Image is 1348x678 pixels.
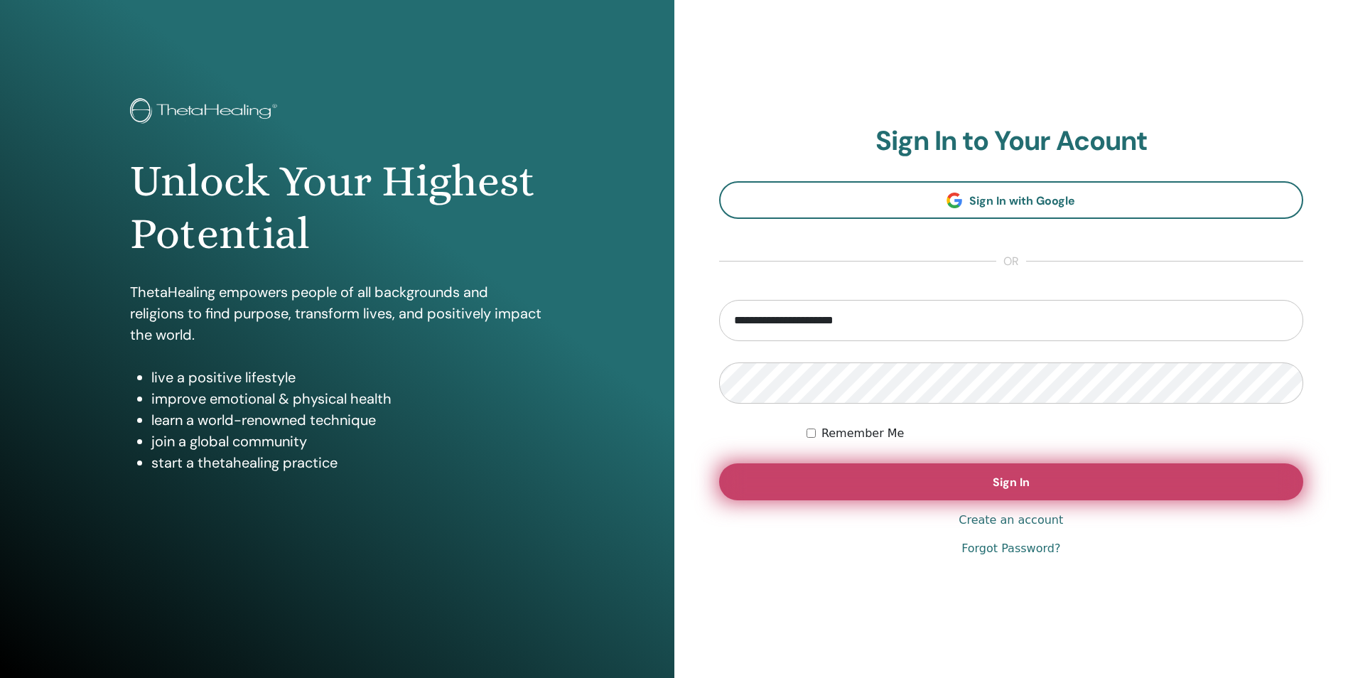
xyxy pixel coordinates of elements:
[130,155,544,261] h1: Unlock Your Highest Potential
[959,512,1063,529] a: Create an account
[807,425,1303,442] div: Keep me authenticated indefinitely or until I manually logout
[130,281,544,345] p: ThetaHealing empowers people of all backgrounds and religions to find purpose, transform lives, a...
[969,193,1075,208] span: Sign In with Google
[821,425,905,442] label: Remember Me
[151,409,544,431] li: learn a world-renowned technique
[151,367,544,388] li: live a positive lifestyle
[151,431,544,452] li: join a global community
[993,475,1030,490] span: Sign In
[996,253,1026,270] span: or
[151,388,544,409] li: improve emotional & physical health
[151,452,544,473] li: start a thetahealing practice
[961,540,1060,557] a: Forgot Password?
[719,181,1304,219] a: Sign In with Google
[719,125,1304,158] h2: Sign In to Your Acount
[719,463,1304,500] button: Sign In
